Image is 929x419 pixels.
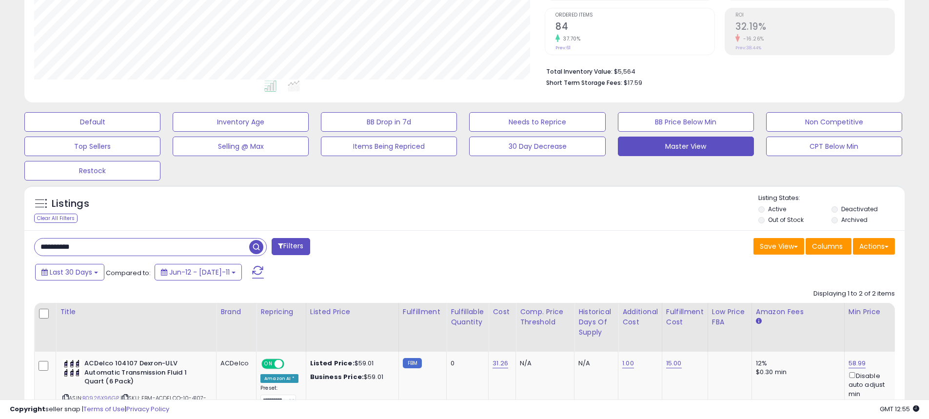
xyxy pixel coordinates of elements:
[169,267,230,277] span: Jun-12 - [DATE]-11
[35,264,104,280] button: Last 30 Days
[768,205,786,213] label: Active
[555,13,714,18] span: Ordered Items
[173,137,309,156] button: Selling @ Max
[24,112,160,132] button: Default
[622,359,634,368] a: 1.00
[768,216,804,224] label: Out of Stock
[555,21,714,34] h2: 84
[34,214,78,223] div: Clear All Filters
[753,238,804,255] button: Save View
[84,359,203,389] b: ACDelco 104107 Dexron-ULV Automatic Transmission Fluid 1 Quart (6 Pack)
[735,21,894,34] h2: 32.19%
[546,79,622,87] b: Short Term Storage Fees:
[220,359,249,368] div: ACDelco
[712,307,748,327] div: Low Price FBA
[853,238,895,255] button: Actions
[469,112,605,132] button: Needs to Reprice
[310,373,391,381] div: $59.01
[469,137,605,156] button: 30 Day Decrease
[618,112,754,132] button: BB Price Below Min
[62,359,82,378] img: 412wdtiFNbL._SL40_.jpg
[155,264,242,280] button: Jun-12 - [DATE]-11
[321,137,457,156] button: Items Being Repriced
[310,359,355,368] b: Listed Price:
[841,216,868,224] label: Archived
[24,161,160,180] button: Restock
[618,137,754,156] button: Master View
[126,404,169,414] a: Privacy Policy
[666,359,682,368] a: 15.00
[756,307,840,317] div: Amazon Fees
[262,360,275,368] span: ON
[52,197,89,211] h5: Listings
[622,307,658,327] div: Additional Cost
[310,307,395,317] div: Listed Price
[624,78,642,87] span: $17.59
[758,194,905,203] p: Listing States:
[740,35,764,42] small: -16.26%
[812,241,843,251] span: Columns
[578,307,614,338] div: Historical Days Of Supply
[321,112,457,132] button: BB Drop in 7d
[546,67,613,76] b: Total Inventory Value:
[555,45,571,51] small: Prev: 61
[849,307,899,317] div: Min Price
[849,359,866,368] a: 58.99
[766,112,902,132] button: Non Competitive
[260,307,302,317] div: Repricing
[766,137,902,156] button: CPT Below Min
[260,374,298,383] div: Amazon AI *
[493,307,512,317] div: Cost
[806,238,851,255] button: Columns
[880,404,919,414] span: 2025-08-11 12:55 GMT
[260,385,298,407] div: Preset:
[173,112,309,132] button: Inventory Age
[756,359,837,368] div: 12%
[283,360,298,368] span: OFF
[403,307,442,317] div: Fulfillment
[10,404,45,414] strong: Copyright
[310,359,391,368] div: $59.01
[50,267,92,277] span: Last 30 Days
[756,368,837,377] div: $0.30 min
[849,370,895,399] div: Disable auto adjust min
[546,65,888,77] li: $5,564
[10,405,169,414] div: seller snap | |
[493,359,508,368] a: 31.26
[735,45,761,51] small: Prev: 38.44%
[813,289,895,299] div: Displaying 1 to 2 of 2 items
[451,307,484,327] div: Fulfillable Quantity
[310,372,364,381] b: Business Price:
[735,13,894,18] span: ROI
[451,359,481,368] div: 0
[520,307,570,327] div: Comp. Price Threshold
[560,35,580,42] small: 37.70%
[520,359,567,368] div: N/A
[106,268,151,278] span: Compared to:
[220,307,252,317] div: Brand
[83,404,125,414] a: Terms of Use
[24,137,160,156] button: Top Sellers
[666,307,704,327] div: Fulfillment Cost
[841,205,878,213] label: Deactivated
[60,307,212,317] div: Title
[403,358,422,368] small: FBM
[578,359,611,368] div: N/A
[272,238,310,255] button: Filters
[756,317,762,326] small: Amazon Fees.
